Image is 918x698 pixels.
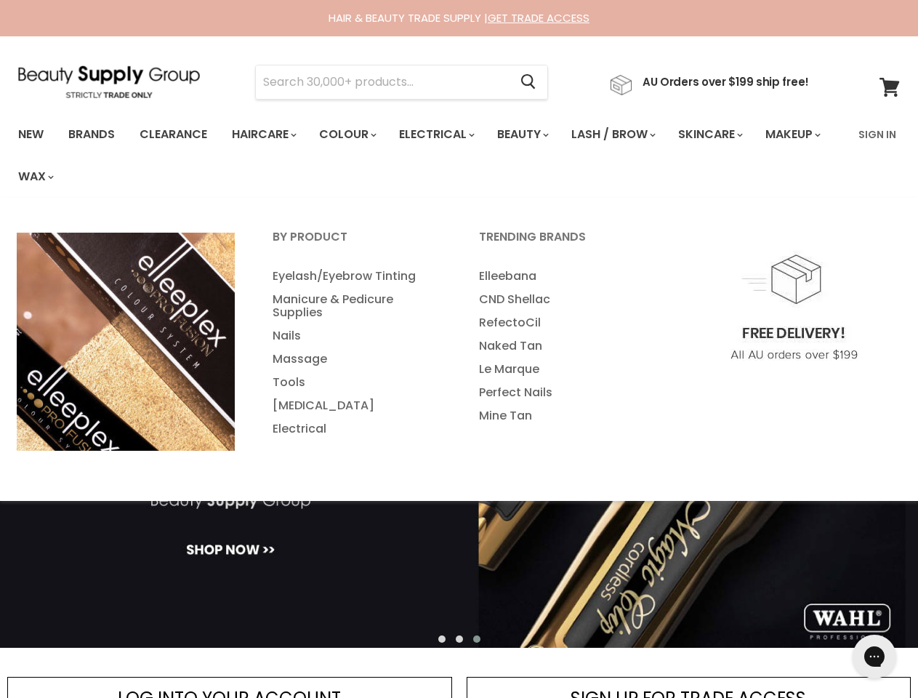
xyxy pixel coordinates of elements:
[254,225,458,262] a: By Product
[461,404,664,428] a: Mine Tan
[461,334,664,358] a: Naked Tan
[221,119,305,150] a: Haircare
[461,225,664,262] a: Trending Brands
[461,265,664,288] a: Elleebana
[254,417,458,441] a: Electrical
[7,113,850,198] ul: Main menu
[461,265,664,428] ul: Main menu
[461,288,664,311] a: CND Shellac
[129,119,218,150] a: Clearance
[254,265,458,441] ul: Main menu
[667,119,752,150] a: Skincare
[850,119,905,150] a: Sign In
[488,10,589,25] a: GET TRADE ACCESS
[254,348,458,371] a: Massage
[255,65,548,100] form: Product
[754,119,829,150] a: Makeup
[57,119,126,150] a: Brands
[388,119,483,150] a: Electrical
[509,65,547,99] button: Search
[486,119,557,150] a: Beauty
[254,265,458,288] a: Eyelash/Eyebrow Tinting
[254,371,458,394] a: Tools
[254,394,458,417] a: [MEDICAL_DATA]
[7,161,63,192] a: Wax
[308,119,385,150] a: Colour
[461,381,664,404] a: Perfect Nails
[7,119,55,150] a: New
[461,311,664,334] a: RefectoCil
[560,119,664,150] a: Lash / Brow
[254,324,458,348] a: Nails
[256,65,509,99] input: Search
[845,630,903,683] iframe: Gorgias live chat messenger
[461,358,664,381] a: Le Marque
[254,288,458,324] a: Manicure & Pedicure Supplies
